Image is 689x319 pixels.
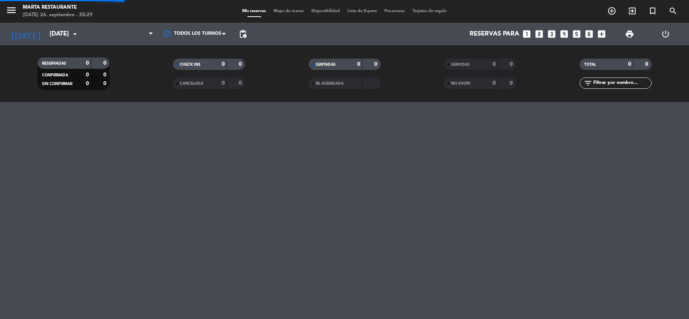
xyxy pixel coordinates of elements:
[6,26,46,42] i: [DATE]
[42,73,68,77] span: CONFIRMADA
[180,63,201,67] span: CHECK INS
[6,5,17,19] button: menu
[584,63,596,67] span: TOTAL
[180,82,203,85] span: CANCELADA
[625,29,634,39] span: print
[6,5,17,16] i: menu
[316,63,336,67] span: SENTADAS
[628,62,631,67] strong: 0
[222,81,225,86] strong: 0
[103,72,108,77] strong: 0
[42,82,72,86] span: SIN CONFIRMAR
[86,60,89,66] strong: 0
[534,29,544,39] i: looks_two
[669,6,678,15] i: search
[559,29,569,39] i: looks_4
[103,81,108,86] strong: 0
[23,4,93,11] div: Marta Restaurante
[522,29,532,39] i: looks_one
[451,63,470,67] span: SERVIDAS
[42,62,66,65] span: RESERVADAS
[86,72,89,77] strong: 0
[661,29,670,39] i: power_settings_new
[593,79,651,87] input: Filtrar por nombre...
[572,29,582,39] i: looks_5
[597,29,607,39] i: add_box
[357,62,360,67] strong: 0
[648,6,657,15] i: turned_in_not
[470,31,519,38] span: Reservas para
[584,29,594,39] i: looks_6
[270,9,308,13] span: Mapa de mesas
[316,82,344,85] span: RE AGENDADA
[547,29,557,39] i: looks_3
[86,81,89,86] strong: 0
[493,62,496,67] strong: 0
[451,82,470,85] span: NO SHOW
[645,62,650,67] strong: 0
[239,62,243,67] strong: 0
[493,81,496,86] strong: 0
[23,11,93,19] div: [DATE] 26. septiembre - 20:29
[239,81,243,86] strong: 0
[647,23,683,45] div: LOG OUT
[238,29,247,39] span: pending_actions
[628,6,637,15] i: exit_to_app
[374,62,379,67] strong: 0
[344,9,381,13] span: Lista de Espera
[409,9,451,13] span: Tarjetas de regalo
[103,60,108,66] strong: 0
[510,81,514,86] strong: 0
[308,9,344,13] span: Disponibilidad
[510,62,514,67] strong: 0
[70,29,79,39] i: arrow_drop_down
[607,6,616,15] i: add_circle_outline
[222,62,225,67] strong: 0
[583,79,593,88] i: filter_list
[381,9,409,13] span: Pre-acceso
[238,9,270,13] span: Mis reservas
